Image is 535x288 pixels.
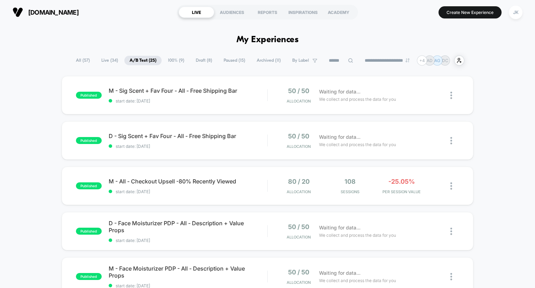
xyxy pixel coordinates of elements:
[251,56,286,65] span: Archived ( 11 )
[439,6,502,18] button: Create New Experience
[378,189,426,194] span: PER SESSION VALUE
[250,7,285,18] div: REPORTS
[28,9,79,16] span: [DOMAIN_NAME]
[319,269,360,277] span: Waiting for data...
[288,178,310,185] span: 80 / 20
[179,7,214,18] div: LIVE
[319,88,360,96] span: Waiting for data...
[109,87,267,94] span: M - Sig Scent + Fav Four - All - Free Shipping Bar
[326,189,374,194] span: Sessions
[417,55,427,66] div: + 4
[319,224,360,232] span: Waiting for data...
[71,56,95,65] span: All ( 57 )
[450,182,452,190] img: close
[288,223,309,230] span: 50 / 50
[287,189,311,194] span: Allocation
[319,133,360,141] span: Waiting for data...
[218,56,250,65] span: Paused ( 15 )
[388,178,415,185] span: -25.05%
[109,189,267,194] span: start date: [DATE]
[427,58,433,63] p: AD
[319,232,396,238] span: We collect and process the data for you
[450,92,452,99] img: close
[509,6,522,19] div: JK
[287,280,311,285] span: Allocation
[191,56,217,65] span: Draft ( 8 )
[109,98,267,104] span: start date: [DATE]
[109,238,267,243] span: start date: [DATE]
[450,273,452,280] img: close
[344,178,356,185] span: 108
[507,5,525,20] button: JK
[288,87,309,94] span: 50 / 50
[319,277,396,284] span: We collect and process the data for you
[109,220,267,234] span: D - Face Moisturizer PDP - All - Description + Value Props
[76,273,102,280] span: published
[10,7,81,18] button: [DOMAIN_NAME]
[288,268,309,276] span: 50 / 50
[321,7,356,18] div: ACADEMY
[76,92,102,99] span: published
[450,137,452,144] img: close
[285,7,321,18] div: INSPIRATIONS
[109,144,267,149] span: start date: [DATE]
[237,35,299,45] h1: My Experiences
[109,265,267,279] span: M - Face Moisturizer PDP - All - Description + Value Props
[288,132,309,140] span: 50 / 50
[76,182,102,189] span: published
[287,99,311,104] span: Allocation
[13,7,23,17] img: Visually logo
[96,56,123,65] span: Live ( 34 )
[109,132,267,139] span: D - Sig Scent + Fav Four - All - Free Shipping Bar
[442,58,448,63] p: DC
[405,58,410,62] img: end
[76,137,102,144] span: published
[76,228,102,235] span: published
[214,7,250,18] div: AUDIENCES
[292,58,309,63] span: By Label
[109,178,267,185] span: M - All - Checkout Upsell -80% Recently Viewed
[124,56,162,65] span: A/B Test ( 25 )
[163,56,189,65] span: 100% ( 9 )
[287,144,311,149] span: Allocation
[434,58,440,63] p: AG
[319,96,396,103] span: We collect and process the data for you
[287,235,311,240] span: Allocation
[319,141,396,148] span: We collect and process the data for you
[450,228,452,235] img: close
